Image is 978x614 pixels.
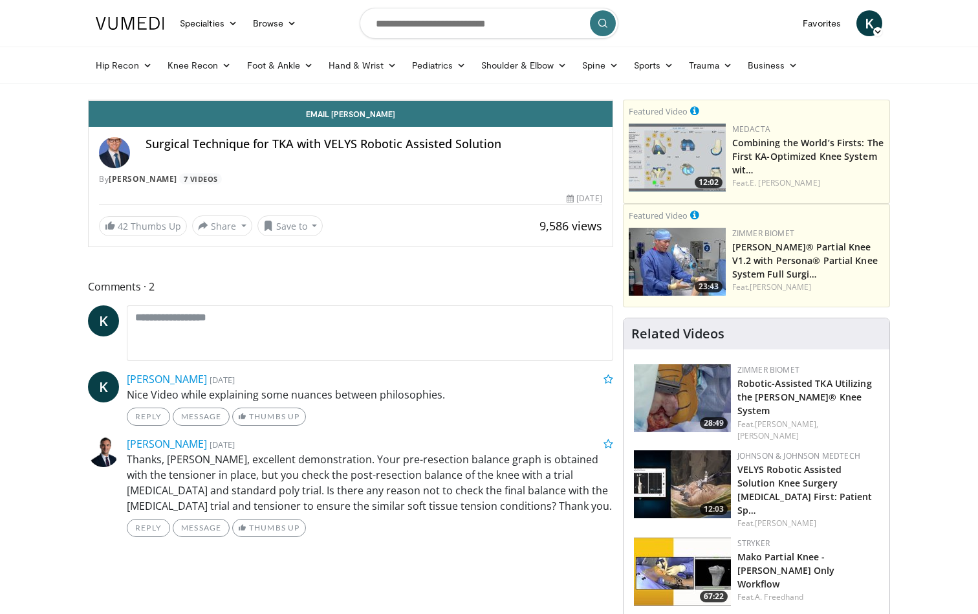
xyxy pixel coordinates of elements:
a: [PERSON_NAME]® Partial Knee V1.2 with Persona® Partial Knee System Full Surgi… [732,241,878,280]
img: dc69b858-21f6-4c50-808c-126f4672f1f7.150x105_q85_crop-smart_upscale.jpg [634,538,731,606]
a: 23:43 [629,228,726,296]
a: Knee Recon [160,52,239,78]
a: Hand & Wrist [321,52,404,78]
img: abe8434e-c392-4864-8b80-6cc2396b85ec.150x105_q85_crop-smart_upscale.jpg [634,450,731,518]
a: 42 Thumbs Up [99,216,187,236]
a: Combining the World’s Firsts: The First KA-Optimized Knee System wit… [732,137,884,176]
div: Feat. [737,419,879,442]
a: 28:49 [634,364,731,432]
a: Reply [127,519,170,537]
a: 67:22 [634,538,731,606]
a: Zimmer Biomet [737,364,799,375]
a: Robotic-Assisted TKA Utilizing the [PERSON_NAME]® Knee System [737,377,872,417]
button: Save to [257,215,323,236]
a: 7 Videos [179,173,222,184]
button: Share [192,215,252,236]
span: 42 [118,220,128,232]
a: [PERSON_NAME] [109,173,177,184]
a: 12:02 [629,124,726,192]
a: Trauma [681,52,740,78]
a: Email [PERSON_NAME] [89,101,613,127]
a: A. Freedhand [755,591,803,602]
div: By [99,173,602,185]
input: Search topics, interventions [360,8,618,39]
a: Message [173,519,230,537]
a: Message [173,408,230,426]
a: [PERSON_NAME] [127,372,207,386]
a: Browse [245,10,305,36]
span: 9,586 views [539,218,602,234]
div: Feat. [732,177,884,189]
div: [DATE] [567,193,602,204]
a: Hip Recon [88,52,160,78]
a: Business [740,52,806,78]
span: 12:02 [695,177,723,188]
small: Featured Video [629,105,688,117]
small: [DATE] [210,374,235,386]
a: [PERSON_NAME] [127,437,207,451]
a: VELYS Robotic Assisted Solution Knee Surgery [MEDICAL_DATA] First: Patient Sp… [737,463,873,516]
h4: Related Videos [631,326,724,342]
div: Feat. [732,281,884,293]
img: Avatar [99,137,130,168]
span: 12:03 [700,503,728,515]
a: Thumbs Up [232,408,305,426]
p: Thanks, [PERSON_NAME], excellent demonstration. Your pre-resection balance graph is obtained with... [127,452,613,514]
div: Feat. [737,518,879,529]
span: Comments 2 [88,278,613,295]
a: Sports [626,52,682,78]
a: Favorites [795,10,849,36]
a: Specialties [172,10,245,36]
span: 67:22 [700,591,728,602]
img: 8628d054-67c0-4db7-8e0b-9013710d5e10.150x105_q85_crop-smart_upscale.jpg [634,364,731,432]
a: Shoulder & Elbow [473,52,574,78]
a: E. [PERSON_NAME] [750,177,820,188]
a: [PERSON_NAME] [737,430,799,441]
a: Foot & Ankle [239,52,321,78]
p: Nice Video while explaining some nuances between philosophies. [127,387,613,402]
img: Avatar [88,436,119,467]
small: Featured Video [629,210,688,221]
a: Spine [574,52,625,78]
a: [PERSON_NAME] [755,518,816,529]
h4: Surgical Technique for TKA with VELYS Robotic Assisted Solution [146,137,602,151]
a: Mako Partial Knee - [PERSON_NAME] Only Workflow [737,551,835,590]
img: 99b1778f-d2b2-419a-8659-7269f4b428ba.150x105_q85_crop-smart_upscale.jpg [629,228,726,296]
img: VuMedi Logo [96,17,164,30]
a: K [88,371,119,402]
a: Pediatrics [404,52,473,78]
a: Stryker [737,538,770,549]
a: Thumbs Up [232,519,305,537]
a: Johnson & Johnson MedTech [737,450,860,461]
small: [DATE] [210,439,235,450]
span: 23:43 [695,281,723,292]
div: Feat. [737,591,879,603]
a: 12:03 [634,450,731,518]
video-js: Video Player [89,100,613,101]
a: [PERSON_NAME], [755,419,818,430]
img: aaf1b7f9-f888-4d9f-a252-3ca059a0bd02.150x105_q85_crop-smart_upscale.jpg [629,124,726,192]
span: 28:49 [700,417,728,429]
a: [PERSON_NAME] [750,281,811,292]
a: K [856,10,882,36]
a: Medacta [732,124,770,135]
a: Reply [127,408,170,426]
a: Zimmer Biomet [732,228,794,239]
a: K [88,305,119,336]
